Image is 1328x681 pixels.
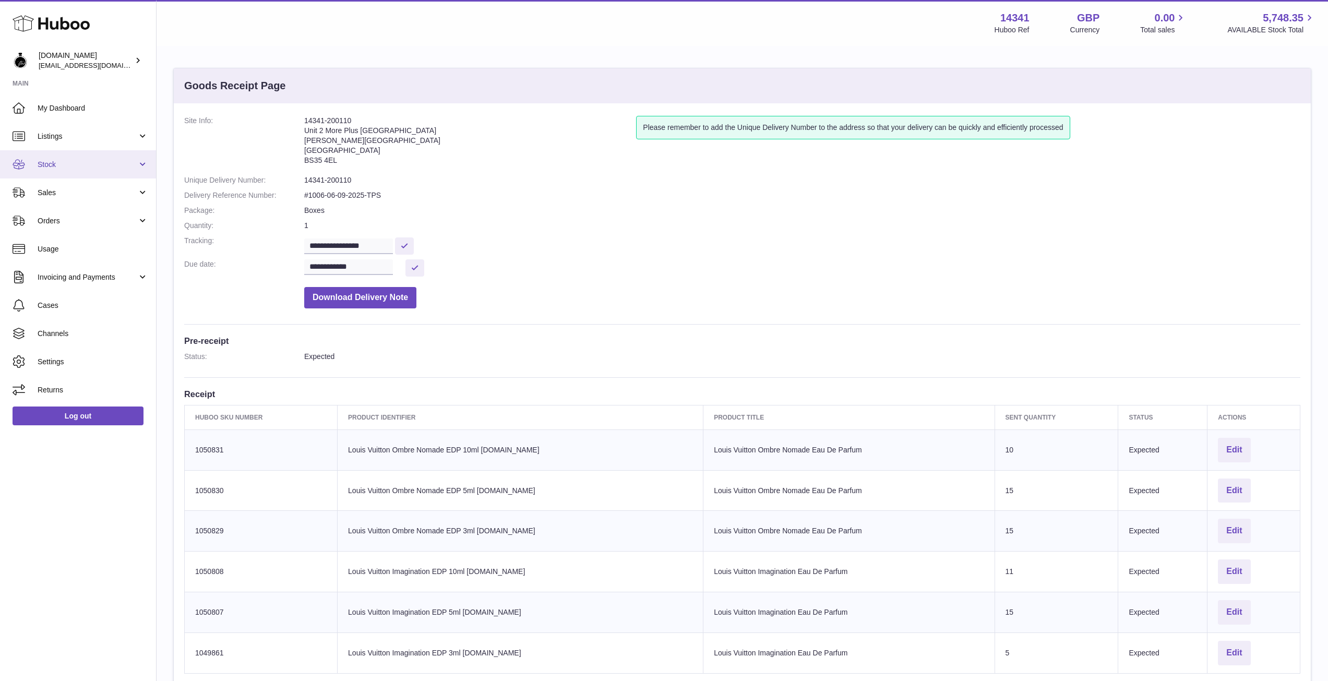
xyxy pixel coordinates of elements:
td: Louis Vuitton Ombre Nomade Eau De Parfum [703,511,995,552]
span: Stock [38,160,137,170]
td: Louis Vuitton Ombre Nomade EDP 10ml [DOMAIN_NAME] [338,429,703,470]
th: Huboo SKU Number [185,405,338,429]
dd: #1006-06-09-2025-TPS [304,190,1300,200]
div: Please remember to add the Unique Delivery Number to the address so that your delivery can be qui... [636,116,1070,139]
button: Edit [1218,600,1250,625]
span: Usage [38,244,148,254]
td: Louis Vuitton Imagination Eau De Parfum [703,552,995,592]
span: Total sales [1140,25,1187,35]
button: Edit [1218,479,1250,503]
th: Actions [1207,405,1300,429]
th: Status [1118,405,1207,429]
dd: 14341-200110 [304,175,1300,185]
td: 15 [995,592,1118,633]
th: Product Identifier [338,405,703,429]
div: Currency [1070,25,1100,35]
td: 11 [995,552,1118,592]
span: Settings [38,357,148,367]
h3: Receipt [184,388,1300,400]
span: My Dashboard [38,103,148,113]
td: 1050831 [185,429,338,470]
dd: Expected [304,352,1300,362]
span: Channels [38,329,148,339]
span: Invoicing and Payments [38,272,137,282]
dt: Quantity: [184,221,304,231]
h3: Goods Receipt Page [184,79,286,93]
td: Expected [1118,470,1207,511]
span: 0.00 [1155,11,1175,25]
td: Louis Vuitton Imagination Eau De Parfum [703,592,995,633]
td: Louis Vuitton Imagination Eau De Parfum [703,632,995,673]
th: Sent Quantity [995,405,1118,429]
button: Edit [1218,438,1250,462]
div: [DOMAIN_NAME] [39,51,133,70]
button: Edit [1218,519,1250,543]
span: Orders [38,216,137,226]
dt: Status: [184,352,304,362]
h3: Pre-receipt [184,335,1300,347]
td: 1050830 [185,470,338,511]
td: 1049861 [185,632,338,673]
address: 14341-200110 Unit 2 More Plus [GEOGRAPHIC_DATA] [PERSON_NAME][GEOGRAPHIC_DATA] [GEOGRAPHIC_DATA] ... [304,116,636,170]
a: Log out [13,407,143,425]
td: Expected [1118,511,1207,552]
span: Returns [38,385,148,395]
dt: Due date: [184,259,304,277]
span: AVAILABLE Stock Total [1227,25,1315,35]
td: 15 [995,470,1118,511]
dt: Tracking: [184,236,304,254]
strong: 14341 [1000,11,1030,25]
img: theperfumesampler@gmail.com [13,53,28,68]
td: Louis Vuitton Imagination EDP 3ml [DOMAIN_NAME] [338,632,703,673]
span: Sales [38,188,137,198]
td: Louis Vuitton Ombre Nomade Eau De Parfum [703,470,995,511]
td: Louis Vuitton Ombre Nomade Eau De Parfum [703,429,995,470]
td: Expected [1118,592,1207,633]
button: Edit [1218,559,1250,584]
dd: Boxes [304,206,1300,216]
div: Huboo Ref [995,25,1030,35]
span: Cases [38,301,148,310]
td: Louis Vuitton Imagination EDP 10ml [DOMAIN_NAME] [338,552,703,592]
dt: Site Info: [184,116,304,170]
td: Louis Vuitton Imagination EDP 5ml [DOMAIN_NAME] [338,592,703,633]
dt: Delivery Reference Number: [184,190,304,200]
td: Louis Vuitton Ombre Nomade EDP 3ml [DOMAIN_NAME] [338,511,703,552]
td: 1050808 [185,552,338,592]
td: 10 [995,429,1118,470]
button: Edit [1218,641,1250,665]
dd: 1 [304,221,1300,231]
a: 0.00 Total sales [1140,11,1187,35]
td: 1050829 [185,511,338,552]
td: Louis Vuitton Ombre Nomade EDP 5ml [DOMAIN_NAME] [338,470,703,511]
td: 5 [995,632,1118,673]
td: Expected [1118,552,1207,592]
span: 5,748.35 [1263,11,1303,25]
button: Download Delivery Note [304,287,416,308]
a: 5,748.35 AVAILABLE Stock Total [1227,11,1315,35]
td: Expected [1118,632,1207,673]
strong: GBP [1077,11,1099,25]
span: [EMAIL_ADDRESS][DOMAIN_NAME] [39,61,153,69]
td: Expected [1118,429,1207,470]
td: 15 [995,511,1118,552]
dt: Unique Delivery Number: [184,175,304,185]
span: Listings [38,132,137,141]
td: 1050807 [185,592,338,633]
th: Product title [703,405,995,429]
dt: Package: [184,206,304,216]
